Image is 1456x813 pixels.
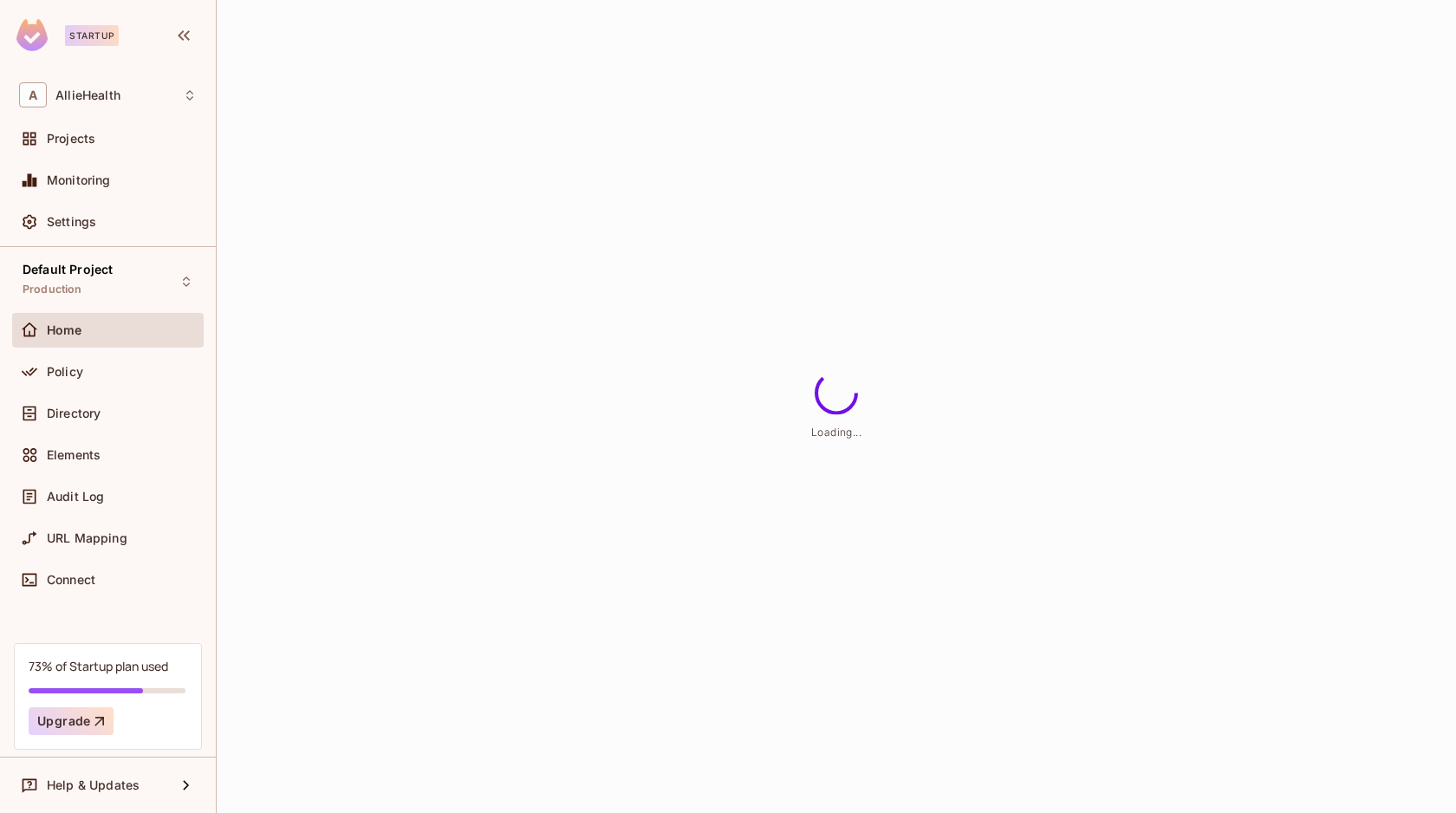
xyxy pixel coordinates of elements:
[29,707,114,735] button: Upgrade
[47,778,140,792] span: Help & Updates
[47,490,104,504] span: Audit Log
[19,82,47,107] span: A
[811,426,861,439] span: Loading...
[47,215,96,229] span: Settings
[47,132,95,146] span: Projects
[47,365,83,379] span: Policy
[47,531,127,545] span: URL Mapping
[47,173,111,187] span: Monitoring
[55,88,120,102] span: Workspace: AllieHealth
[29,658,168,674] div: 73% of Startup plan used
[47,323,82,337] span: Home
[65,25,119,46] div: Startup
[47,573,95,587] span: Connect
[47,448,101,462] span: Elements
[16,19,48,51] img: SReyMgAAAABJRU5ErkJggg==
[23,283,82,296] span: Production
[23,263,113,276] span: Default Project
[47,406,101,420] span: Directory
